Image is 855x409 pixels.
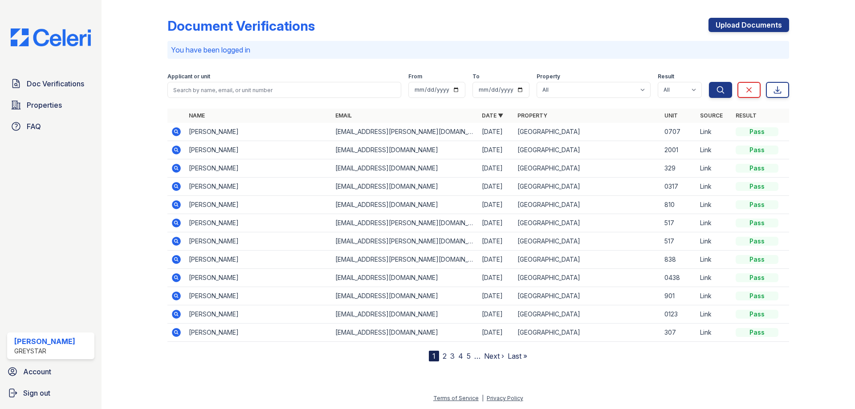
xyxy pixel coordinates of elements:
td: [DATE] [478,214,514,232]
td: [EMAIL_ADDRESS][DOMAIN_NAME] [332,159,478,178]
td: 0317 [661,178,696,196]
input: Search by name, email, or unit number [167,82,401,98]
a: Sign out [4,384,98,402]
td: 517 [661,232,696,251]
a: Property [517,112,547,119]
td: [DATE] [478,324,514,342]
td: [EMAIL_ADDRESS][DOMAIN_NAME] [332,269,478,287]
label: Result [658,73,674,80]
td: [PERSON_NAME] [185,214,332,232]
a: Terms of Service [433,395,479,401]
a: Source [700,112,723,119]
td: [GEOGRAPHIC_DATA] [514,178,660,196]
td: 2001 [661,141,696,159]
td: [EMAIL_ADDRESS][DOMAIN_NAME] [332,178,478,196]
a: Email [335,112,352,119]
div: Pass [736,146,778,154]
td: [PERSON_NAME] [185,287,332,305]
td: [DATE] [478,305,514,324]
div: Pass [736,237,778,246]
td: 838 [661,251,696,269]
div: 1 [429,351,439,361]
span: Sign out [23,388,50,398]
td: Link [696,269,732,287]
td: Link [696,141,732,159]
img: CE_Logo_Blue-a8612792a0a2168367f1c8372b55b34899dd931a85d93a1a3d3e32e68fde9ad4.png [4,28,98,46]
td: 0438 [661,269,696,287]
div: Pass [736,182,778,191]
td: Link [696,324,732,342]
td: [EMAIL_ADDRESS][DOMAIN_NAME] [332,287,478,305]
a: 3 [450,352,455,360]
td: [EMAIL_ADDRESS][DOMAIN_NAME] [332,141,478,159]
div: Pass [736,164,778,173]
td: [DATE] [478,287,514,305]
td: [GEOGRAPHIC_DATA] [514,159,660,178]
td: [EMAIL_ADDRESS][PERSON_NAME][DOMAIN_NAME] [332,214,478,232]
a: 4 [458,352,463,360]
td: [GEOGRAPHIC_DATA] [514,269,660,287]
span: Properties [27,100,62,110]
td: [GEOGRAPHIC_DATA] [514,324,660,342]
td: [PERSON_NAME] [185,159,332,178]
a: 2 [443,352,447,360]
td: [GEOGRAPHIC_DATA] [514,287,660,305]
td: [DATE] [478,196,514,214]
td: [DATE] [478,141,514,159]
div: Pass [736,328,778,337]
td: [GEOGRAPHIC_DATA] [514,196,660,214]
td: [EMAIL_ADDRESS][PERSON_NAME][DOMAIN_NAME] [332,251,478,269]
td: [GEOGRAPHIC_DATA] [514,305,660,324]
td: [DATE] [478,178,514,196]
td: [PERSON_NAME] [185,324,332,342]
a: Unit [664,112,678,119]
div: Pass [736,219,778,227]
div: Pass [736,310,778,319]
a: Upload Documents [708,18,789,32]
a: FAQ [7,117,94,135]
a: Doc Verifications [7,75,94,93]
div: Greystar [14,347,75,356]
span: Account [23,366,51,377]
label: Property [537,73,560,80]
td: [EMAIL_ADDRESS][DOMAIN_NAME] [332,196,478,214]
td: Link [696,196,732,214]
td: [DATE] [478,251,514,269]
td: [PERSON_NAME] [185,269,332,287]
td: [GEOGRAPHIC_DATA] [514,251,660,269]
td: [DATE] [478,269,514,287]
span: … [474,351,480,361]
a: Result [736,112,757,119]
div: Pass [736,273,778,282]
td: [PERSON_NAME] [185,196,332,214]
td: [EMAIL_ADDRESS][PERSON_NAME][DOMAIN_NAME] [332,232,478,251]
div: [PERSON_NAME] [14,336,75,347]
a: Name [189,112,205,119]
td: Link [696,159,732,178]
div: Pass [736,200,778,209]
label: Applicant or unit [167,73,210,80]
td: 517 [661,214,696,232]
td: [PERSON_NAME] [185,178,332,196]
td: [EMAIL_ADDRESS][DOMAIN_NAME] [332,324,478,342]
td: Link [696,178,732,196]
td: Link [696,123,732,141]
td: Link [696,287,732,305]
td: [PERSON_NAME] [185,123,332,141]
td: [DATE] [478,123,514,141]
td: 307 [661,324,696,342]
td: 901 [661,287,696,305]
td: 329 [661,159,696,178]
td: Link [696,214,732,232]
a: Last » [508,352,527,360]
td: 810 [661,196,696,214]
td: [EMAIL_ADDRESS][DOMAIN_NAME] [332,305,478,324]
label: From [408,73,422,80]
p: You have been logged in [171,45,786,55]
a: Next › [484,352,504,360]
td: Link [696,232,732,251]
td: [GEOGRAPHIC_DATA] [514,141,660,159]
td: Link [696,305,732,324]
td: [PERSON_NAME] [185,305,332,324]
